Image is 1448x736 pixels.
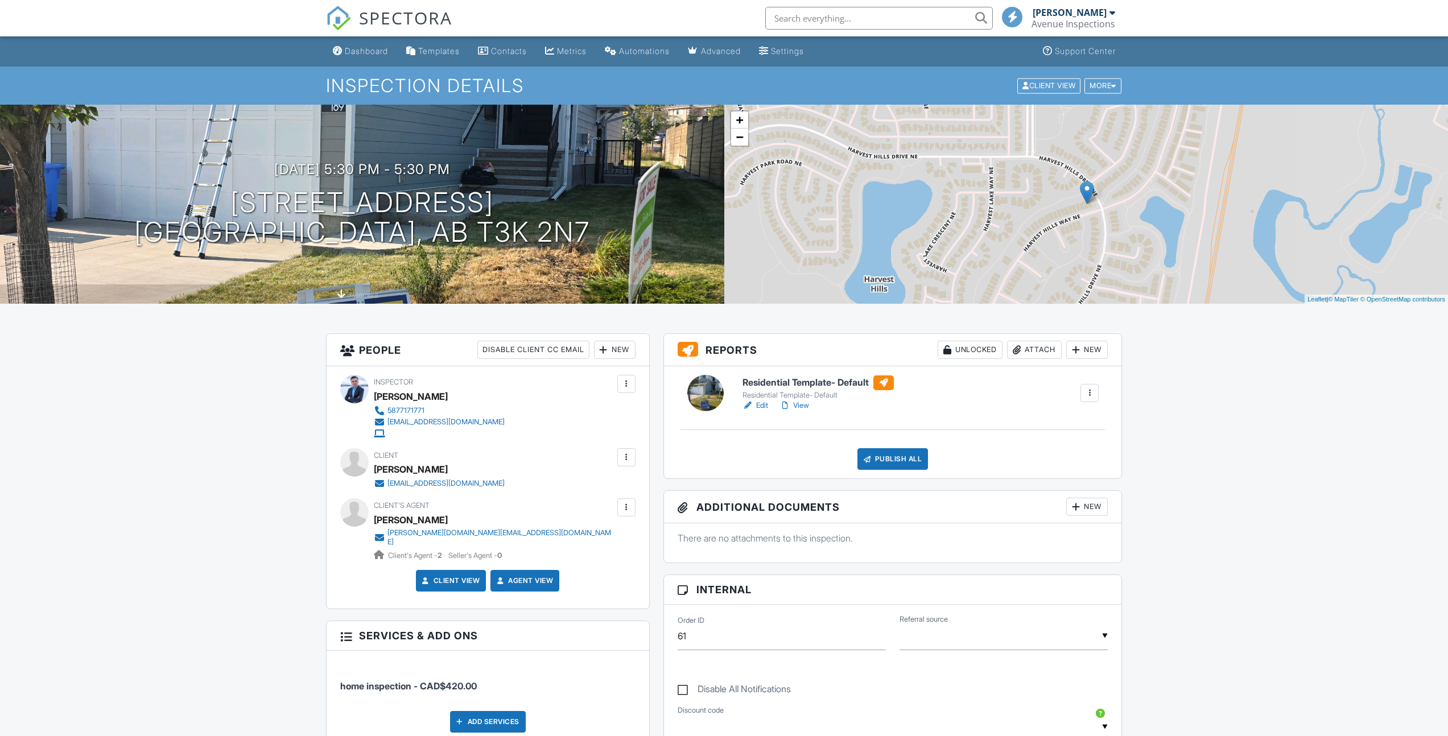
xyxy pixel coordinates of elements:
[900,614,948,625] label: Referral source
[374,511,448,528] a: [PERSON_NAME]
[541,41,591,62] a: Metrics
[779,400,809,411] a: View
[765,7,993,30] input: Search everything...
[731,111,748,129] a: Zoom in
[742,400,768,411] a: Edit
[347,291,378,299] span: basement
[326,76,1123,96] h1: Inspection Details
[771,46,804,56] div: Settings
[1032,18,1115,30] div: Avenue Inspections
[477,341,589,359] div: Disable Client CC Email
[678,532,1108,544] p: There are no attachments to this inspection.
[345,46,388,56] div: Dashboard
[326,6,351,31] img: The Best Home Inspection Software - Spectora
[1017,78,1080,93] div: Client View
[683,41,745,62] a: Advanced
[438,551,442,560] strong: 2
[374,405,505,416] a: 5877171771
[134,188,590,248] h1: [STREET_ADDRESS] [GEOGRAPHIC_DATA], AB T3K 2N7
[387,528,614,547] div: [PERSON_NAME][DOMAIN_NAME][EMAIL_ADDRESS][DOMAIN_NAME]
[374,478,505,489] a: [EMAIL_ADDRESS][DOMAIN_NAME]
[1307,296,1326,303] a: Leaflet
[1038,41,1120,62] a: Support Center
[664,334,1122,366] h3: Reports
[742,375,894,390] h6: Residential Template- Default
[326,15,452,39] a: SPECTORA
[448,551,502,560] span: Seller's Agent -
[1066,341,1108,359] div: New
[938,341,1003,359] div: Unlocked
[1007,341,1062,359] div: Attach
[664,491,1122,523] h3: Additional Documents
[742,375,894,400] a: Residential Template- Default Residential Template- Default
[340,659,636,701] li: Manual fee: home inspection
[374,461,448,478] div: [PERSON_NAME]
[387,417,505,427] div: [EMAIL_ADDRESS][DOMAIN_NAME]
[450,711,526,733] div: Add Services
[1033,7,1107,18] div: [PERSON_NAME]
[1360,296,1445,303] a: © OpenStreetMap contributors
[857,448,929,470] div: Publish All
[387,479,505,488] div: [EMAIL_ADDRESS][DOMAIN_NAME]
[731,129,748,146] a: Zoom out
[340,680,477,692] span: home inspection - CAD$420.00
[1084,78,1121,93] div: More
[678,684,791,698] label: Disable All Notifications
[374,388,448,405] div: [PERSON_NAME]
[600,41,674,62] a: Automations (Basic)
[402,41,464,62] a: Templates
[359,6,452,30] span: SPECTORA
[1328,296,1359,303] a: © MapTiler
[374,451,398,460] span: Client
[497,551,502,560] strong: 0
[754,41,808,62] a: Settings
[557,46,587,56] div: Metrics
[328,41,393,62] a: Dashboard
[1016,81,1083,89] a: Client View
[374,528,614,547] a: [PERSON_NAME][DOMAIN_NAME][EMAIL_ADDRESS][DOMAIN_NAME]
[374,501,430,510] span: Client's Agent
[388,551,444,560] span: Client's Agent -
[594,341,636,359] div: New
[1305,295,1448,304] div: |
[473,41,531,62] a: Contacts
[374,378,413,386] span: Inspector
[494,575,553,586] a: Agent View
[678,615,704,626] label: Order ID
[327,621,649,651] h3: Services & Add ons
[327,334,649,366] h3: People
[387,406,424,415] div: 5877171771
[678,705,724,716] label: Discount code
[701,46,741,56] div: Advanced
[742,391,894,400] div: Residential Template- Default
[1055,46,1116,56] div: Support Center
[420,575,480,586] a: Client View
[491,46,527,56] div: Contacts
[619,46,670,56] div: Automations
[418,46,460,56] div: Templates
[374,416,505,428] a: [EMAIL_ADDRESS][DOMAIN_NAME]
[274,162,450,177] h3: [DATE] 5:30 pm - 5:30 pm
[664,575,1122,605] h3: Internal
[1066,498,1108,516] div: New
